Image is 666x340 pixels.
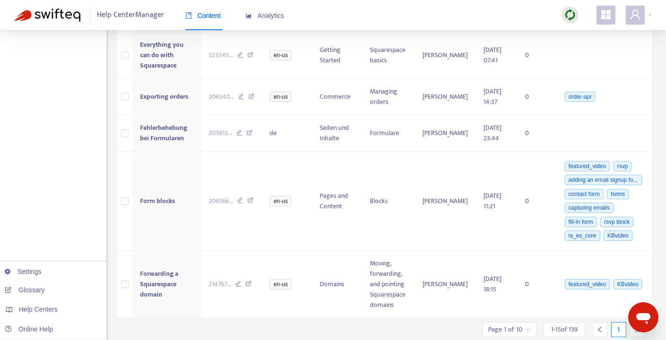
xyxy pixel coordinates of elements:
td: [PERSON_NAME] [415,32,476,79]
span: rsvp block [600,217,633,227]
span: fill-in form [565,217,597,227]
span: 1 - 15 of 139 [551,324,578,334]
div: 1 [611,322,626,337]
td: [PERSON_NAME] [415,251,476,318]
span: Forwarding a Squarespace domain [140,268,178,300]
td: Seiten und Inhalte [312,115,362,152]
td: Commerce [312,79,362,115]
span: capturing emails [565,203,613,213]
span: order-api [565,92,595,102]
span: Form blocks [140,195,175,206]
span: [DATE] 14:37 [483,86,501,107]
span: KBvideo [613,279,642,289]
td: Getting Started [312,32,362,79]
span: Help Center Manager [97,6,164,24]
td: Formulare [362,115,415,152]
a: Settings [5,268,42,275]
span: en-us [270,279,291,289]
span: featured_video [565,279,610,289]
td: Managing orders [362,79,415,115]
span: featured_video [565,161,610,171]
td: 0 [517,115,555,152]
span: KBvideo [604,230,632,241]
td: Squarespace basics [362,32,415,79]
td: de [262,115,312,152]
a: Glossary [5,286,44,294]
span: en-us [270,50,291,60]
span: contact form [565,189,604,199]
span: area-chart [245,12,252,19]
span: book [185,12,192,19]
span: Analytics [245,12,284,19]
img: Swifteq [14,8,80,22]
td: 0 [517,152,555,251]
span: forms [607,189,629,199]
td: [PERSON_NAME] [415,79,476,115]
td: 0 [517,251,555,318]
td: Domains [312,251,362,318]
span: [DATE] 07:41 [483,44,501,66]
td: 0 [517,79,555,115]
td: [PERSON_NAME] [415,115,476,152]
span: [DATE] 23:44 [483,122,501,144]
td: Pages and Content [312,152,362,251]
span: 205813 ... [209,128,232,138]
td: [PERSON_NAME] [415,152,476,251]
span: [DATE] 18:15 [483,273,501,295]
span: 206540 ... [209,92,234,102]
span: Content [185,12,221,19]
span: left [596,326,603,333]
span: Exporting orders [140,91,188,102]
td: Moving, forwarding, and pointing Squarespace domains [362,251,415,318]
iframe: Button to launch messaging window [628,302,658,332]
a: Online Help [5,325,53,333]
span: Help Centers [19,306,58,313]
td: Blocks [362,152,415,251]
td: 0 [517,32,555,79]
span: [DATE] 11:21 [483,190,501,212]
span: appstore [600,9,612,20]
span: en-us [270,92,291,102]
span: adding an email signup fo... [565,175,642,185]
span: 214767 ... [209,279,231,289]
span: rsvp [613,161,632,171]
span: la_es_core [565,230,600,241]
span: user [630,9,641,20]
span: 523745 ... [209,50,233,60]
img: sync.dc5367851b00ba804db3.png [564,9,576,21]
span: en-us [270,196,291,206]
span: 206566 ... [209,196,233,206]
span: Fehlerbehebung bei Formularen [140,122,187,144]
span: Everything you can do with Squarespace [140,39,184,71]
